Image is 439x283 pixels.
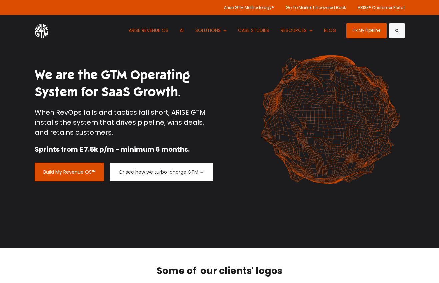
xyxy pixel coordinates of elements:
img: ARISE GTM logo (1) white [35,23,48,38]
a: ARISE REVENUE OS [124,15,173,46]
a: Build My Revenue OS™ [35,163,104,181]
a: Or see how we turbo-charge GTM → [110,163,213,181]
span: SOLUTIONS [195,27,221,34]
img: shape-61 orange [256,48,405,191]
strong: Sprints from £7.5k p/m - minimum 6 months. [35,145,190,154]
a: CASE STUDIES [233,15,274,46]
nav: Desktop navigation [124,15,341,46]
a: BLOG [319,15,342,46]
button: Search [389,23,405,38]
a: Fix My Pipeline [346,23,387,38]
h1: We are the GTM Operating System for SaaS Growth. [35,67,215,101]
span: RESOURCES [281,27,307,34]
button: Show submenu for RESOURCES RESOURCES [276,15,317,46]
a: AI [175,15,189,46]
h2: Some of our clients' logos [66,265,373,277]
button: Show submenu for SOLUTIONS SOLUTIONS [190,15,231,46]
p: When RevOps fails and tactics fall short, ARISE GTM installs the system that drives pipeline, win... [35,107,215,137]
